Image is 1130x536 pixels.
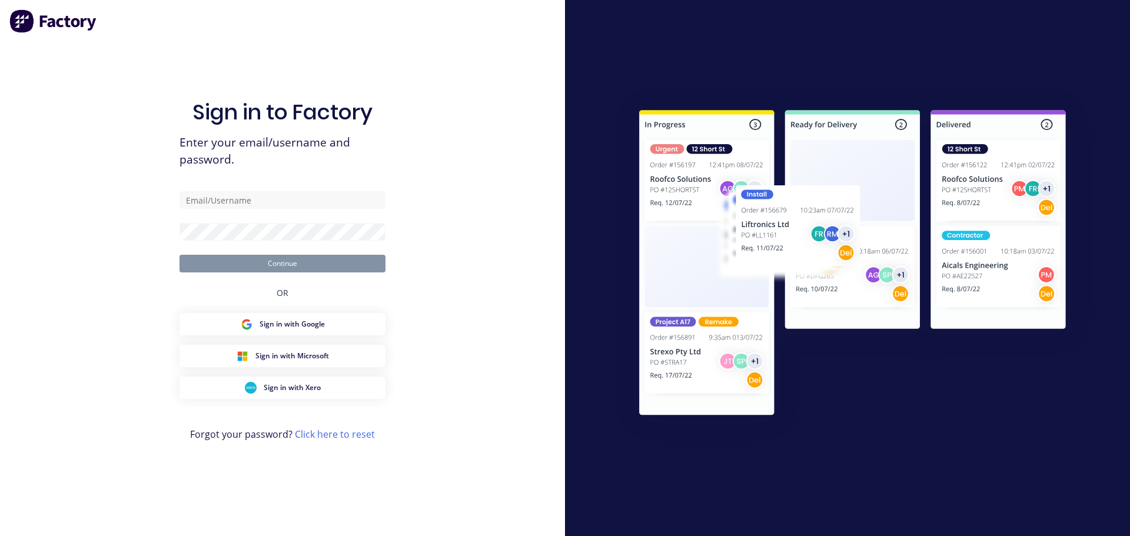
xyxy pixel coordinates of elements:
[192,99,373,125] h1: Sign in to Factory
[245,382,257,394] img: Xero Sign in
[9,9,98,33] img: Factory
[180,345,385,367] button: Microsoft Sign inSign in with Microsoft
[180,191,385,209] input: Email/Username
[264,382,321,393] span: Sign in with Xero
[180,377,385,399] button: Xero Sign inSign in with Xero
[180,255,385,272] button: Continue
[241,318,252,330] img: Google Sign in
[255,351,329,361] span: Sign in with Microsoft
[295,428,375,441] a: Click here to reset
[277,272,288,313] div: OR
[190,427,375,441] span: Forgot your password?
[613,86,1092,443] img: Sign in
[237,350,248,362] img: Microsoft Sign in
[260,319,325,329] span: Sign in with Google
[180,313,385,335] button: Google Sign inSign in with Google
[180,134,385,168] span: Enter your email/username and password.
